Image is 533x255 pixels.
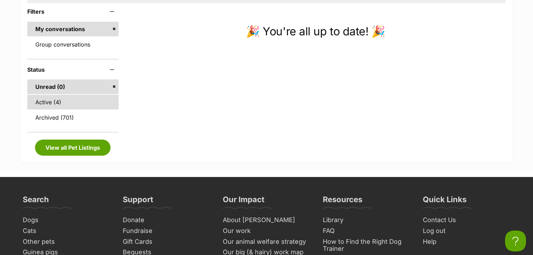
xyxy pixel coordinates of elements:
[420,215,513,226] a: Contact Us
[27,79,119,94] a: Unread (0)
[23,194,49,208] h3: Search
[320,226,413,236] a: FAQ
[220,236,313,247] a: Our animal welfare strategy
[120,215,213,226] a: Donate
[423,194,467,208] h3: Quick Links
[27,22,119,36] a: My conversations
[320,215,413,226] a: Library
[420,226,513,236] a: Log out
[123,194,153,208] h3: Support
[35,140,111,156] a: View all Pet Listings
[120,226,213,236] a: Fundraise
[120,236,213,247] a: Gift Cards
[220,226,313,236] a: Our work
[27,110,119,125] a: Archived (701)
[320,236,413,254] a: How to Find the Right Dog Trainer
[20,236,113,247] a: Other pets
[20,226,113,236] a: Cats
[323,194,362,208] h3: Resources
[420,236,513,247] a: Help
[220,215,313,226] a: About [PERSON_NAME]
[27,95,119,109] a: Active (4)
[126,23,506,40] p: 🎉 You're all up to date! 🎉
[27,8,119,15] header: Filters
[20,215,113,226] a: Dogs
[27,66,119,73] header: Status
[505,231,526,252] iframe: Help Scout Beacon - Open
[223,194,264,208] h3: Our Impact
[27,37,119,52] a: Group conversations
